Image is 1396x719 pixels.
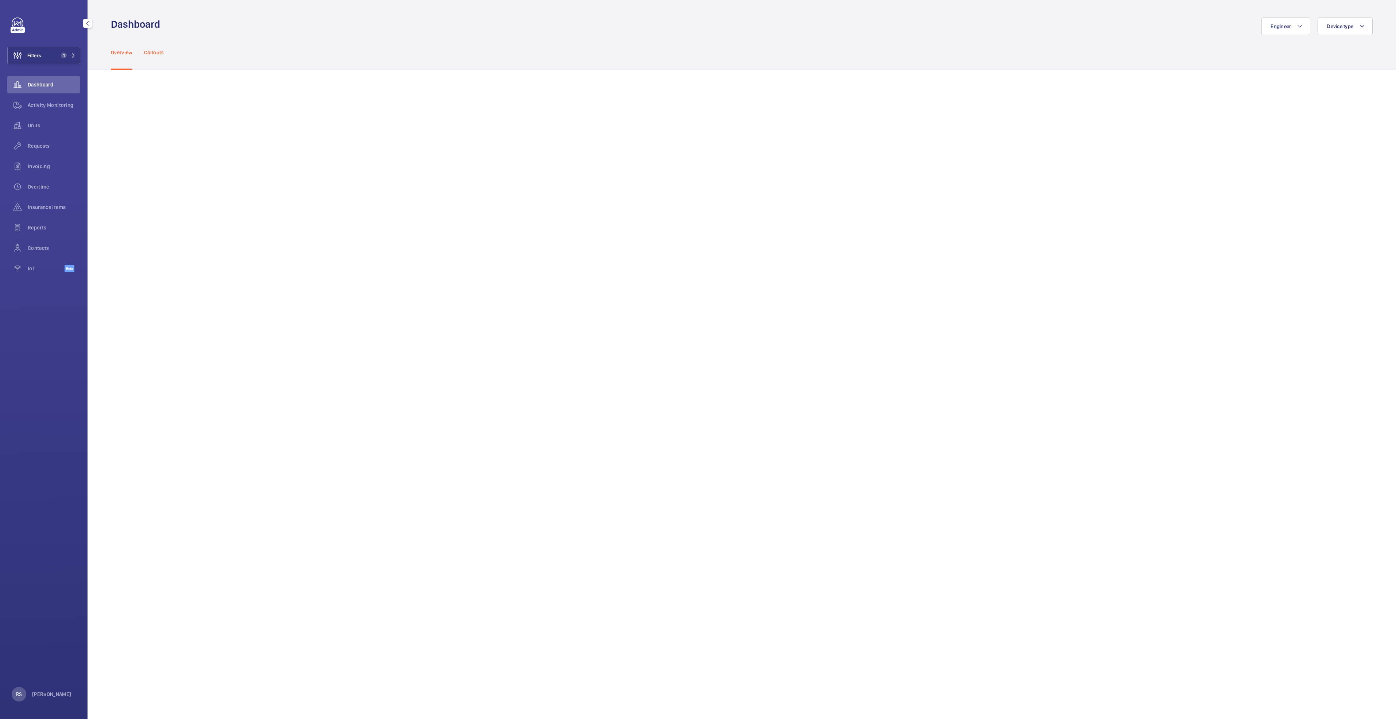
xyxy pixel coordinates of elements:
span: 1 [61,53,67,58]
span: Overtime [28,183,80,190]
p: [PERSON_NAME] [32,691,71,698]
span: Invoicing [28,163,80,170]
span: Reports [28,224,80,231]
span: Units [28,122,80,129]
span: Activity Monitoring [28,101,80,109]
span: Engineer [1271,23,1291,29]
span: Insurance items [28,204,80,211]
button: Filters1 [7,47,80,64]
button: Device type [1318,18,1373,35]
h1: Dashboard [111,18,164,31]
span: Beta [65,265,74,272]
button: Engineer [1261,18,1310,35]
span: Dashboard [28,81,80,88]
p: RS [16,691,22,698]
span: Device type [1327,23,1353,29]
span: Requests [28,142,80,150]
p: Overview [111,49,132,56]
span: Filters [27,52,41,59]
span: Contacts [28,244,80,252]
p: Callouts [144,49,164,56]
span: IoT [28,265,65,272]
